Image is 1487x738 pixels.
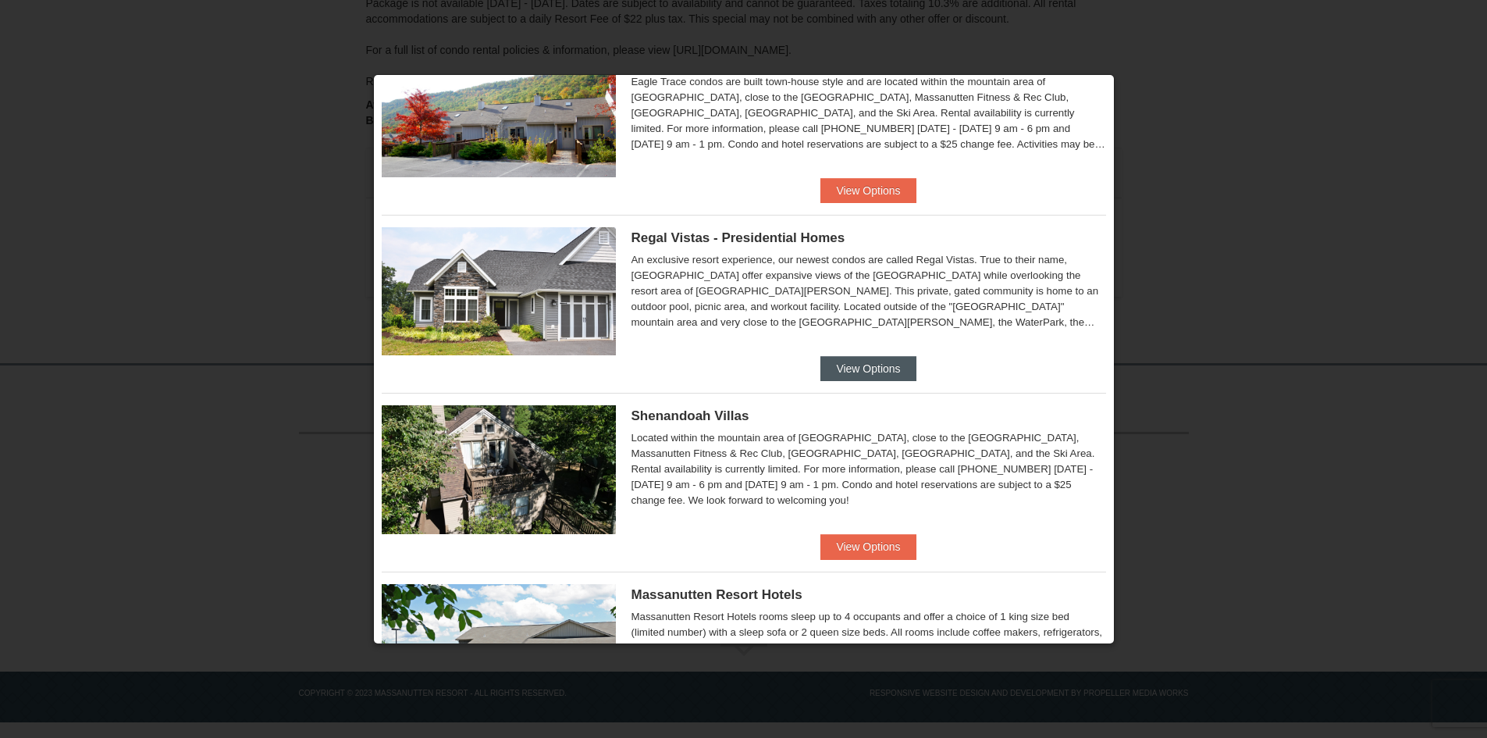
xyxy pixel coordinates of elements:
[382,227,616,355] img: 19218991-1-902409a9.jpg
[631,609,1106,687] div: Massanutten Resort Hotels rooms sleep up to 4 occupants and offer a choice of 1 king size bed (li...
[382,49,616,177] img: 19218983-1-9b289e55.jpg
[820,356,916,381] button: View Options
[631,587,802,602] span: Massanutten Resort Hotels
[820,178,916,203] button: View Options
[820,534,916,559] button: View Options
[631,252,1106,330] div: An exclusive resort experience, our newest condos are called Regal Vistas. True to their name, [G...
[631,230,845,245] span: Regal Vistas - Presidential Homes
[382,405,616,533] img: 19219019-2-e70bf45f.jpg
[631,74,1106,152] div: Eagle Trace condos are built town-house style and are located within the mountain area of [GEOGRA...
[631,408,749,423] span: Shenandoah Villas
[382,584,616,712] img: 19219026-1-e3b4ac8e.jpg
[631,430,1106,508] div: Located within the mountain area of [GEOGRAPHIC_DATA], close to the [GEOGRAPHIC_DATA], Massanutte...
